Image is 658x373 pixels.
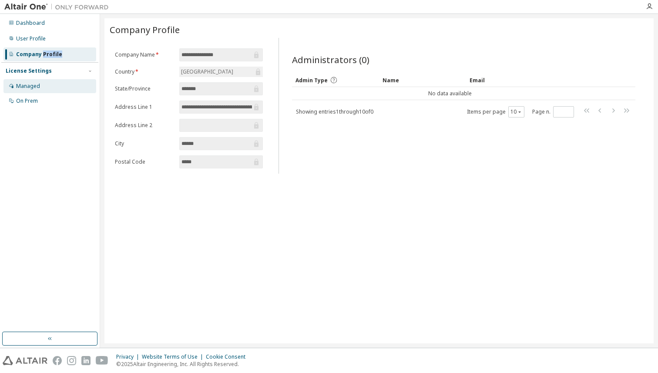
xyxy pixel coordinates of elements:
div: Email [470,73,550,87]
label: City [115,140,174,147]
div: Dashboard [16,20,45,27]
td: No data available [292,87,608,100]
img: youtube.svg [96,356,108,365]
label: Address Line 1 [115,104,174,111]
label: Postal Code [115,158,174,165]
div: Managed [16,83,40,90]
button: 10 [510,108,522,115]
span: Page n. [532,106,574,118]
div: User Profile [16,35,46,42]
div: Cookie Consent [206,353,251,360]
img: Altair One [4,3,113,11]
p: © 2025 Altair Engineering, Inc. All Rights Reserved. [116,360,251,368]
div: Company Profile [16,51,62,58]
div: Website Terms of Use [142,353,206,360]
label: Company Name [115,51,174,58]
div: Name [383,73,463,87]
label: Address Line 2 [115,122,174,129]
img: instagram.svg [67,356,76,365]
span: Showing entries 1 through 10 of 0 [296,108,373,115]
img: linkedin.svg [81,356,91,365]
img: altair_logo.svg [3,356,47,365]
img: facebook.svg [53,356,62,365]
span: Admin Type [295,77,328,84]
div: [GEOGRAPHIC_DATA] [180,67,235,77]
div: License Settings [6,67,52,74]
span: Administrators (0) [292,54,369,66]
div: On Prem [16,97,38,104]
label: Country [115,68,174,75]
div: [GEOGRAPHIC_DATA] [179,67,263,77]
div: Privacy [116,353,142,360]
label: State/Province [115,85,174,92]
span: Company Profile [110,24,180,36]
span: Items per page [467,106,524,118]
